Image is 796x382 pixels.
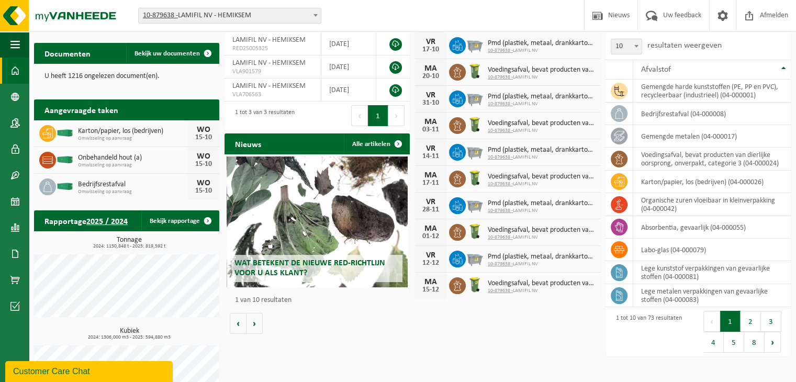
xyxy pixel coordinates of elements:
[78,189,188,195] span: Omwisseling op aanvraag
[633,261,791,284] td: lege kunststof verpakkingen van gevaarlijke stoffen (04-000081)
[420,286,441,294] div: 15-12
[193,179,214,187] div: WO
[420,179,441,187] div: 17-11
[488,93,595,101] span: Pmd (plastiek, metaal, drankkartons) (bedrijven)
[141,210,218,231] a: Bekijk rapportage
[420,46,441,53] div: 17-10
[193,152,214,161] div: WO
[230,313,246,334] button: Vorige
[232,59,306,67] span: LAMIFIL NV - HEMIKSEM
[230,104,295,127] div: 1 tot 3 van 3 resultaten
[466,222,484,240] img: WB-0140-HPE-GN-50
[633,239,791,261] td: labo-glas (04-000079)
[488,66,595,74] span: Voedingsafval, bevat producten van dierlijke oorsprong, onverpakt, categorie 3
[420,126,441,133] div: 03-11
[488,234,595,241] span: LAMIFIL NV
[488,101,595,107] span: LAMIFIL NV
[388,105,405,126] button: Next
[488,48,513,53] tcxspan: Call 10-879638 - via 3CX
[488,199,595,208] span: Pmd (plastiek, metaal, drankkartons) (bedrijven)
[488,119,595,128] span: Voedingsafval, bevat producten van dierlijke oorsprong, onverpakt, categorie 3
[488,208,595,214] span: LAMIFIL NV
[488,173,595,181] span: Voedingsafval, bevat producten van dierlijke oorsprong, onverpakt, categorie 3
[761,311,781,332] button: 3
[633,171,791,193] td: karton/papier, los (bedrijven) (04-000026)
[488,279,595,288] span: Voedingsafval, bevat producten van dierlijke oorsprong, onverpakt, categorie 3
[420,153,441,160] div: 14-11
[143,12,178,19] tcxspan: Call 10-879638 - via 3CX
[56,181,74,190] img: HK-XC-30-GN-00
[78,154,188,162] span: Onbehandeld hout (a)
[488,154,513,160] tcxspan: Call 10-879638 - via 3CX
[232,82,306,90] span: LAMIFIL NV - HEMIKSEM
[232,68,313,76] span: VLA901579
[488,101,513,107] tcxspan: Call 10-879638 - via 3CX
[611,39,642,54] span: 10
[488,261,513,267] tcxspan: Call 10-879638 - via 3CX
[741,311,761,332] button: 2
[126,43,218,64] a: Bekijk uw documenten
[5,359,175,382] iframe: chat widget
[78,181,188,189] span: Bedrijfsrestafval
[466,89,484,107] img: WB-2500-GAL-GY-01
[420,38,441,46] div: VR
[420,233,441,240] div: 01-12
[138,8,321,24] span: 10-879638 - LAMIFIL NV - HEMIKSEM
[488,288,595,294] span: LAMIFIL NV
[420,260,441,267] div: 12-12
[39,237,219,249] h3: Tonnage
[78,127,188,136] span: Karton/papier, los (bedrijven)
[633,216,791,239] td: absorbentia, gevaarlijk (04-000055)
[744,332,765,353] button: 8
[488,128,513,133] tcxspan: Call 10-879638 - via 3CX
[232,91,313,99] span: VLA706563
[488,39,595,48] span: Pmd (plastiek, metaal, drankkartons) (bedrijven)
[633,80,791,103] td: gemengde harde kunststoffen (PE, PP en PVC), recycleerbaar (industrieel) (04-000001)
[633,103,791,125] td: bedrijfsrestafval (04-000008)
[633,284,791,307] td: lege metalen verpakkingen van gevaarlijke stoffen (04-000083)
[611,39,642,54] span: 10
[647,41,722,50] label: resultaten weergeven
[641,65,671,74] span: Afvalstof
[39,244,219,249] span: 2024: 1150,848 t - 2025: 819,592 t
[351,105,368,126] button: Previous
[34,210,138,231] h2: Rapportage
[193,187,214,195] div: 15-10
[488,146,595,154] span: Pmd (plastiek, metaal, drankkartons) (bedrijven)
[225,133,272,154] h2: Nieuws
[232,44,313,53] span: RED25005325
[34,99,129,120] h2: Aangevraagde taken
[488,288,513,294] tcxspan: Call 10-879638 - via 3CX
[488,74,595,81] span: LAMIFIL NV
[420,144,441,153] div: VR
[321,32,376,55] td: [DATE]
[39,328,219,340] h3: Kubiek
[633,193,791,216] td: organische zuren vloeibaar in kleinverpakking (04-000042)
[488,48,595,54] span: LAMIFIL NV
[78,136,188,142] span: Omwisseling op aanvraag
[368,105,388,126] button: 1
[633,125,791,148] td: gemengde metalen (04-000017)
[78,162,188,168] span: Omwisseling op aanvraag
[56,154,74,164] img: HK-XC-30-GN-00
[633,148,791,171] td: voedingsafval, bevat producten van dierlijke oorsprong, onverpakt, categorie 3 (04-000024)
[420,198,441,206] div: VR
[420,91,441,99] div: VR
[488,181,595,187] span: LAMIFIL NV
[488,261,595,267] span: LAMIFIL NV
[420,251,441,260] div: VR
[420,278,441,286] div: MA
[234,259,385,277] span: Wat betekent de nieuwe RED-richtlijn voor u als klant?
[765,332,781,353] button: Next
[488,226,595,234] span: Voedingsafval, bevat producten van dierlijke oorsprong, onverpakt, categorie 3
[703,332,724,353] button: 4
[420,99,441,107] div: 31-10
[724,332,744,353] button: 5
[56,128,74,137] img: HK-XC-30-GN-00
[420,171,441,179] div: MA
[466,36,484,53] img: WB-2500-GAL-GY-01
[39,335,219,340] span: 2024: 1306,000 m3 - 2025: 594,880 m3
[488,253,595,261] span: Pmd (plastiek, metaal, drankkartons) (bedrijven)
[321,78,376,102] td: [DATE]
